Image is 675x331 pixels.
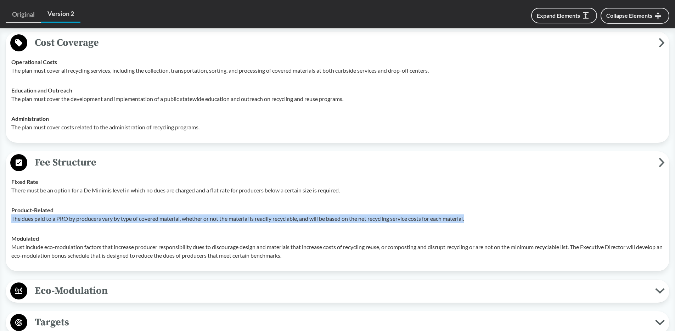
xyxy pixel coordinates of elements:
[27,283,655,299] span: Eco-Modulation
[11,123,664,131] p: The plan must cover costs related to the administration of recycling programs.
[11,235,39,242] strong: Modulated
[11,214,664,223] p: The dues paid to a PRO by producers vary by type of covered material, whether or not the material...
[11,243,664,260] p: Must include eco-modulation factors that increase producer responsibility dues to discourage desi...
[8,282,667,300] button: Eco-Modulation
[27,155,659,170] span: Fee Structure
[531,8,597,23] button: Expand Elements
[41,6,80,23] a: Version 2
[11,87,72,94] strong: Education and Outreach
[11,95,664,103] p: The plan must cover the development and implementation of a public statewide education and outrea...
[27,35,659,51] span: Cost Coverage
[11,115,49,122] strong: Administration
[8,154,667,172] button: Fee Structure
[11,207,54,213] strong: Product-Related
[11,66,664,75] p: The plan must cover all recycling services, including the collection, transportation, sorting, an...
[11,186,664,195] p: There must be an option for a De Minimis level in which no dues are charged and a flat rate for p...
[6,6,41,23] a: Original
[8,34,667,52] button: Cost Coverage
[11,178,38,185] strong: Fixed Rate
[11,58,57,65] strong: Operational Costs
[601,8,669,24] button: Collapse Elements
[27,314,655,330] span: Targets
